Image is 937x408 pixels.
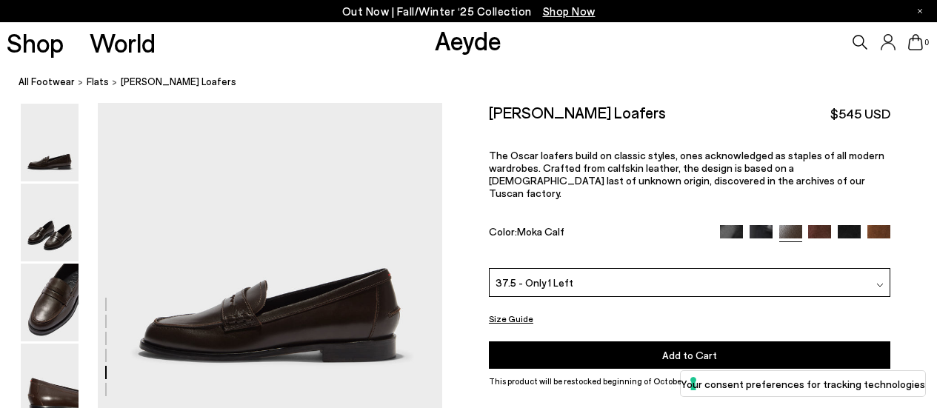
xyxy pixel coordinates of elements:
[7,30,64,56] a: Shop
[90,30,156,56] a: World
[489,310,533,328] button: Size Guide
[830,104,890,123] span: $545 USD
[489,225,707,242] div: Color:
[923,39,930,47] span: 0
[876,281,884,289] img: svg%3E
[496,275,573,290] span: 37.5 - Only 1 Left
[21,264,79,341] img: Oscar Leather Loafers - Image 3
[489,103,666,121] h2: [PERSON_NAME] Loafers
[662,349,717,361] span: Add to Cart
[489,375,890,388] p: This product will be restocked beginning of October.
[908,34,923,50] a: 0
[19,62,937,103] nav: breadcrumb
[543,4,596,18] span: Navigate to /collections/new-in
[21,104,79,181] img: Oscar Leather Loafers - Image 1
[87,74,109,90] a: flats
[21,184,79,261] img: Oscar Leather Loafers - Image 2
[681,376,925,392] label: Your consent preferences for tracking technologies
[19,74,75,90] a: All Footwear
[517,225,564,238] span: Moka Calf
[121,74,236,90] span: [PERSON_NAME] Loafers
[489,149,884,199] span: The Oscar loafers build on classic styles, ones acknowledged as staples of all modern wardrobes. ...
[342,2,596,21] p: Out Now | Fall/Winter ‘25 Collection
[87,76,109,87] span: flats
[681,371,925,396] button: Your consent preferences for tracking technologies
[435,24,501,56] a: Aeyde
[489,341,890,369] button: Add to Cart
